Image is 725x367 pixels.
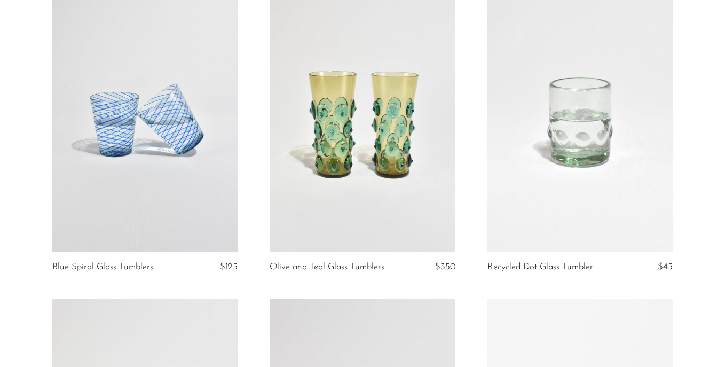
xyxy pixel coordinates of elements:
[658,262,673,271] span: $45
[487,262,593,272] a: Recycled Dot Glass Tumbler
[52,262,153,272] a: Blue Spiral Glass Tumblers
[220,262,238,271] span: $125
[435,262,455,271] span: $350
[270,262,384,272] a: Olive and Teal Glass Tumblers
